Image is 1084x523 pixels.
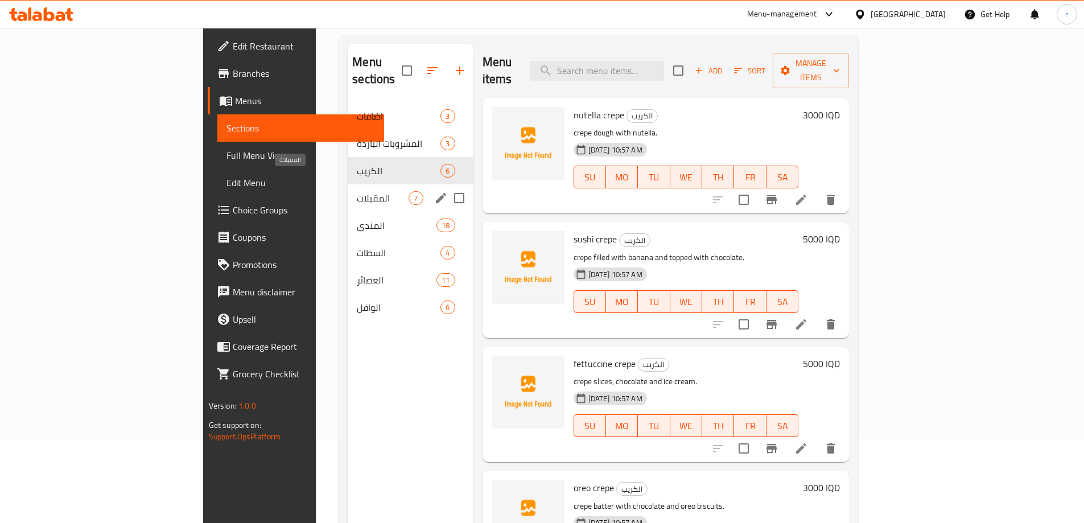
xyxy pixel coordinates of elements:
[208,251,384,278] a: Promotions
[732,436,756,460] span: Select to update
[638,290,670,313] button: TU
[348,130,473,157] div: المشروبات الباردة3
[606,166,638,188] button: MO
[440,137,455,150] div: items
[579,294,601,310] span: SU
[690,62,727,80] span: Add item
[348,294,473,321] div: الوافل6
[208,196,384,224] a: Choice Groups
[208,306,384,333] a: Upsell
[619,233,650,247] div: الكريب
[747,7,817,21] div: Menu-management
[233,367,375,381] span: Grocery Checklist
[440,246,455,260] div: items
[441,248,454,258] span: 4
[483,53,517,88] h2: Menu items
[436,273,455,287] div: items
[584,145,647,155] span: [DATE] 10:57 AM
[606,414,638,437] button: MO
[758,435,785,462] button: Branch-specific-item
[1065,8,1068,20] span: r
[734,166,766,188] button: FR
[217,114,384,142] a: Sections
[638,414,670,437] button: TU
[734,290,766,313] button: FR
[233,312,375,326] span: Upsell
[492,356,564,429] img: fettuccine crepe
[620,234,650,247] span: الكريب
[348,98,473,326] nav: Menu sections
[803,231,840,247] h6: 5000 IQD
[666,59,690,83] span: Select section
[574,414,606,437] button: SU
[492,231,564,304] img: sushi crepe
[348,184,473,212] div: المقبلات7edit
[638,166,670,188] button: TU
[739,169,761,186] span: FR
[707,418,729,434] span: TH
[766,414,798,437] button: SA
[357,300,440,314] span: الوافل
[357,137,440,150] span: المشروبات الباردة
[208,60,384,87] a: Branches
[409,191,423,205] div: items
[492,107,564,180] img: nutella crepe
[574,290,606,313] button: SU
[357,164,440,178] div: الكريب
[233,258,375,271] span: Promotions
[357,273,436,287] span: العصائر
[441,138,454,149] span: 3
[348,239,473,266] div: السطات4
[238,398,256,413] span: 1.0.0
[574,250,799,265] p: crepe filled with banana and topped with chocolate.
[616,482,648,496] div: الكريب
[771,294,794,310] span: SA
[208,32,384,60] a: Edit Restaurant
[409,193,422,204] span: 7
[348,212,473,239] div: المندي18
[817,311,844,338] button: delete
[226,149,375,162] span: Full Menu View
[217,169,384,196] a: Edit Menu
[441,166,454,176] span: 6
[731,62,768,80] button: Sort
[440,164,455,178] div: items
[436,219,455,232] div: items
[574,355,636,372] span: fettuccine crepe
[233,340,375,353] span: Coverage Report
[584,269,647,280] span: [DATE] 10:57 AM
[803,107,840,123] h6: 3000 IQD
[208,224,384,251] a: Coupons
[611,418,633,434] span: MO
[690,62,727,80] button: Add
[702,166,734,188] button: TH
[766,166,798,188] button: SA
[233,67,375,80] span: Branches
[794,318,808,331] a: Edit menu item
[727,62,773,80] span: Sort items
[357,109,440,123] span: اضافات
[702,290,734,313] button: TH
[702,414,734,437] button: TH
[441,111,454,122] span: 3
[208,87,384,114] a: Menus
[437,220,454,231] span: 18
[739,418,761,434] span: FR
[611,294,633,310] span: MO
[233,230,375,244] span: Coupons
[758,311,785,338] button: Branch-specific-item
[574,166,606,188] button: SU
[440,109,455,123] div: items
[209,398,237,413] span: Version:
[707,294,729,310] span: TH
[707,169,729,186] span: TH
[617,483,647,496] span: الكريب
[642,169,665,186] span: TU
[803,480,840,496] h6: 3000 IQD
[638,358,669,371] span: الكريب
[670,414,702,437] button: WE
[209,429,281,444] a: Support.OpsPlatform
[675,294,698,310] span: WE
[357,219,436,232] span: المندي
[235,94,375,108] span: Menus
